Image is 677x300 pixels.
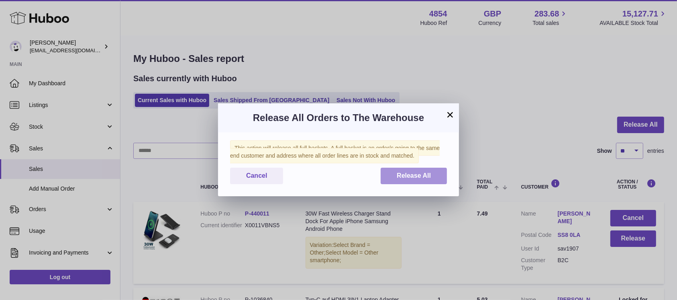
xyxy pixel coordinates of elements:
[230,168,283,184] button: Cancel
[397,172,431,179] span: Release All
[381,168,447,184] button: Release All
[230,111,447,124] h3: Release All Orders to The Warehouse
[246,172,267,179] span: Cancel
[445,110,455,119] button: ×
[230,140,440,163] span: This action will release all full baskets. A full basket is an order/s going to the same end cust...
